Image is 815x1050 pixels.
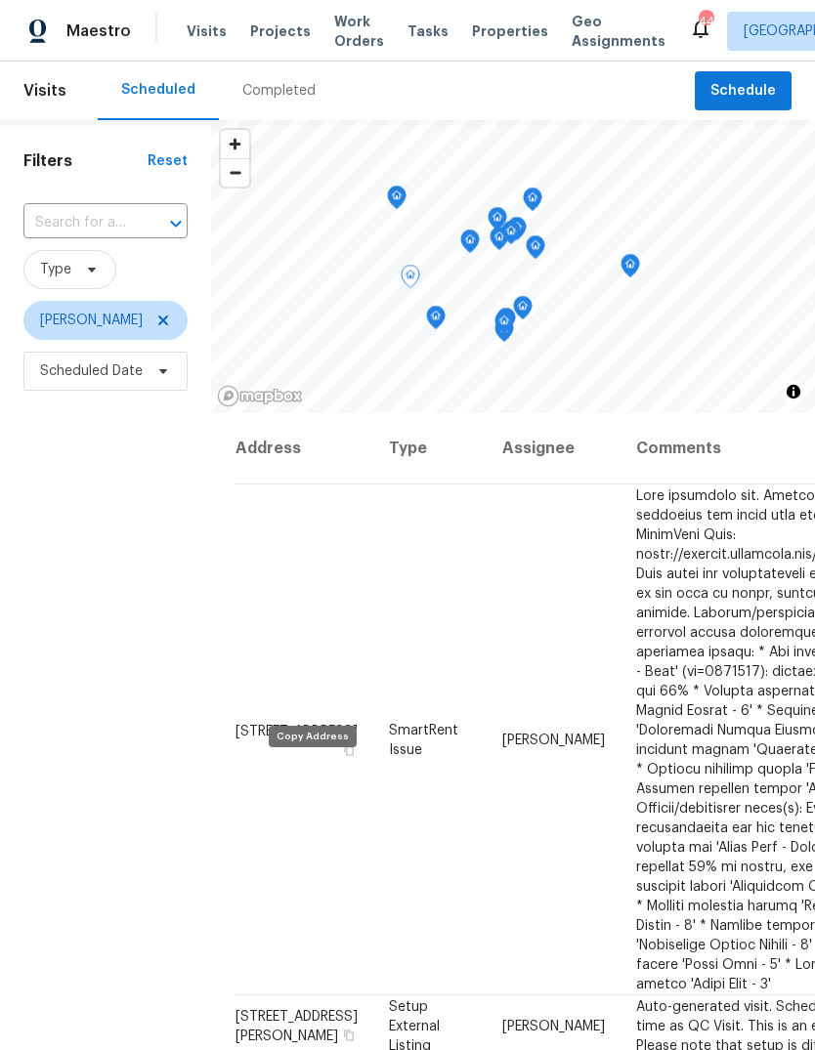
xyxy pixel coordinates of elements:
span: Scheduled Date [40,361,143,381]
div: Map marker [501,221,521,251]
div: Map marker [513,296,533,326]
span: Visits [187,21,227,41]
div: Map marker [490,227,509,257]
div: Map marker [401,265,420,295]
div: Map marker [507,217,527,247]
span: [PERSON_NAME] [40,311,143,330]
div: Scheduled [121,80,195,100]
span: SmartRent Issue [389,723,458,756]
div: Map marker [460,230,480,260]
div: Map marker [523,188,542,218]
span: Zoom out [221,159,249,187]
span: Tasks [407,24,449,38]
div: 44 [699,12,712,31]
div: Map marker [488,207,507,237]
a: Mapbox homepage [217,385,303,407]
span: [PERSON_NAME] [502,733,605,746]
span: Type [40,260,71,279]
div: Reset [148,151,188,171]
button: Copy Address [340,1026,358,1043]
th: Type [373,413,487,484]
div: Map marker [426,306,446,336]
span: [PERSON_NAME] [502,1019,605,1032]
span: [STREET_ADDRESS] [236,724,358,737]
button: Zoom out [221,158,249,187]
span: Maestro [66,21,131,41]
div: Map marker [526,235,545,266]
div: Map marker [494,311,514,341]
div: Completed [242,81,316,101]
span: Properties [472,21,548,41]
div: Map marker [621,254,640,284]
span: Schedule [710,79,776,104]
div: Map marker [387,186,407,216]
button: Schedule [695,71,792,111]
th: Address [235,413,373,484]
span: Projects [250,21,311,41]
button: Open [162,210,190,237]
h1: Filters [23,151,148,171]
div: Map marker [496,308,516,338]
button: Toggle attribution [782,380,805,403]
button: Zoom in [221,130,249,158]
span: Geo Assignments [572,12,665,51]
span: Visits [23,69,66,112]
th: Assignee [487,413,621,484]
span: Work Orders [334,12,384,51]
span: Toggle attribution [788,381,799,402]
span: [STREET_ADDRESS][PERSON_NAME] [236,1009,358,1042]
input: Search for an address... [23,208,133,238]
